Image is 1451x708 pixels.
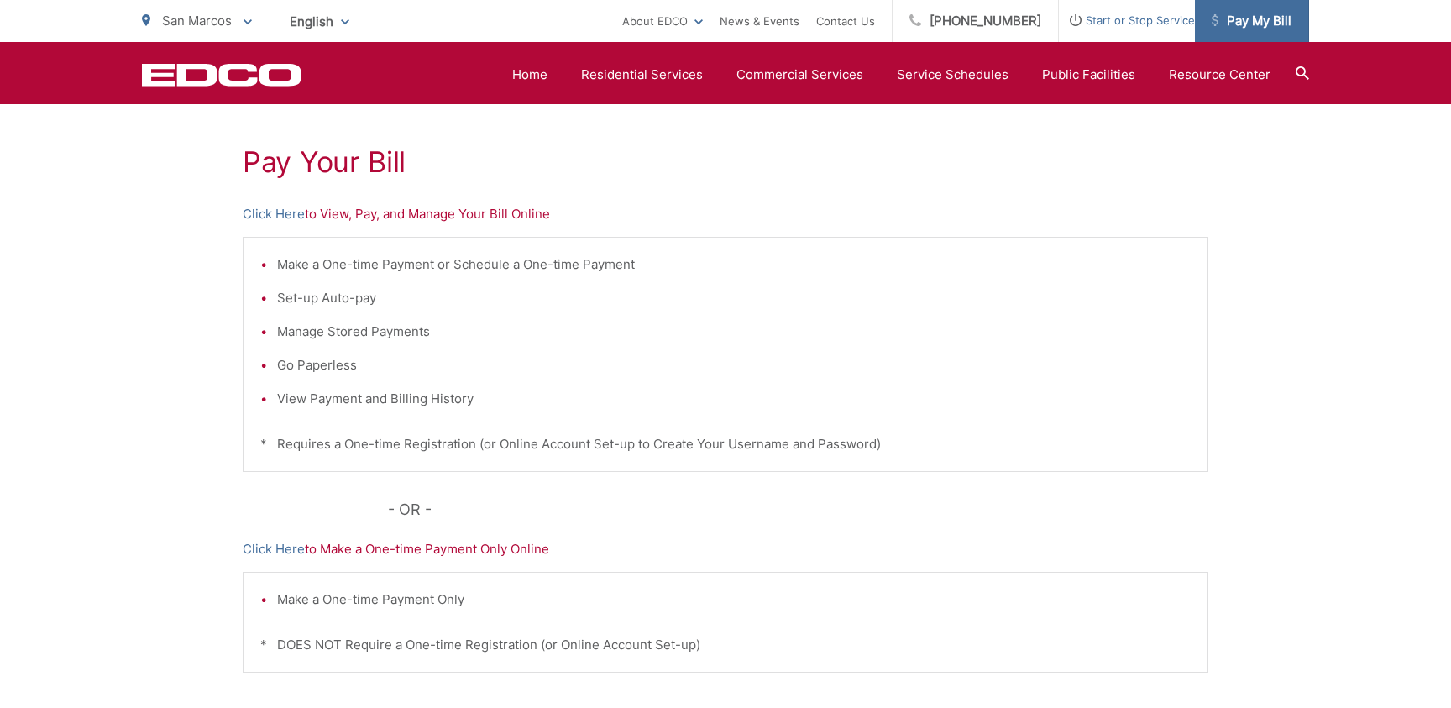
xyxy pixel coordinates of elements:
a: Commercial Services [736,65,863,85]
li: View Payment and Billing History [277,389,1191,409]
a: Home [512,65,547,85]
a: Click Here [243,539,305,559]
a: Public Facilities [1042,65,1135,85]
li: Go Paperless [277,355,1191,375]
a: News & Events [720,11,799,31]
p: to View, Pay, and Manage Your Bill Online [243,204,1208,224]
a: EDCD logo. Return to the homepage. [142,63,301,87]
li: Make a One-time Payment Only [277,590,1191,610]
p: - OR - [388,497,1209,522]
p: * Requires a One-time Registration (or Online Account Set-up to Create Your Username and Password) [260,434,1191,454]
a: Service Schedules [897,65,1008,85]
a: Click Here [243,204,305,224]
li: Manage Stored Payments [277,322,1191,342]
a: Residential Services [581,65,703,85]
h1: Pay Your Bill [243,145,1208,179]
a: About EDCO [622,11,703,31]
span: English [277,7,362,36]
p: to Make a One-time Payment Only Online [243,539,1208,559]
li: Make a One-time Payment or Schedule a One-time Payment [277,254,1191,275]
span: San Marcos [162,13,232,29]
a: Contact Us [816,11,875,31]
a: Resource Center [1169,65,1270,85]
p: * DOES NOT Require a One-time Registration (or Online Account Set-up) [260,635,1191,655]
li: Set-up Auto-pay [277,288,1191,308]
span: Pay My Bill [1212,11,1291,31]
